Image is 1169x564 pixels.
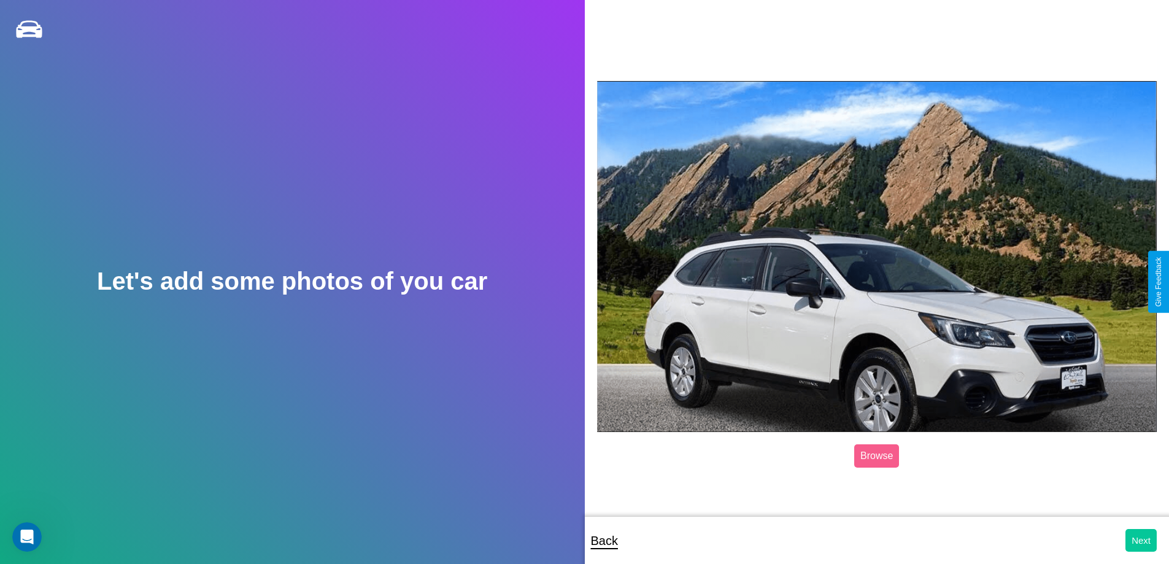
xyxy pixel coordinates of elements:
iframe: Intercom live chat [12,522,42,552]
label: Browse [854,444,899,468]
h2: Let's add some photos of you car [97,268,487,295]
div: Give Feedback [1154,257,1163,307]
img: posted [597,81,1157,432]
button: Next [1125,529,1157,552]
p: Back [591,530,618,552]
